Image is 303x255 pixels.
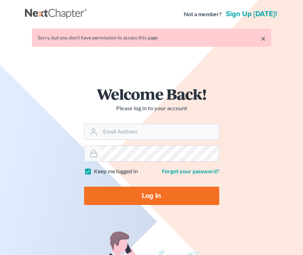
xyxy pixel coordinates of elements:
[84,187,219,205] input: Log In
[100,124,219,139] input: Email Address
[84,104,219,112] p: Please log in to your account
[261,34,266,43] a: ×
[184,10,222,18] strong: Not a member?
[38,34,266,41] div: Sorry, but you don't have permission to access this page
[162,168,219,174] a: Forgot your password?
[225,11,278,18] a: Sign up [DATE]!
[94,167,138,175] label: Keep me logged in
[84,86,219,101] h1: Welcome Back!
